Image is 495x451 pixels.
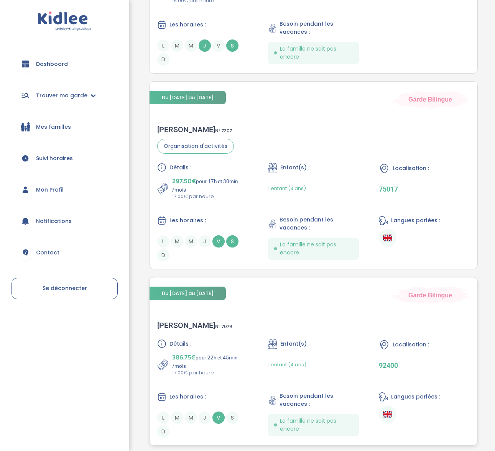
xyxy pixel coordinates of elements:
[171,235,183,248] span: M
[12,278,118,299] a: Se déconnecter
[169,340,191,348] span: Détails :
[226,39,238,52] span: S
[391,393,440,401] span: Langues parlées :
[212,412,225,424] span: V
[36,92,87,100] span: Trouver ma garde
[379,361,470,369] p: 92400
[383,233,392,243] img: Anglais
[212,39,225,52] span: V
[169,216,206,225] span: Les horaires :
[36,217,72,225] span: Notifications
[199,39,211,52] span: J
[12,239,118,266] a: Contact
[36,186,64,194] span: Mon Profil
[157,53,169,66] span: D
[268,361,306,368] span: 1 enfant (4 ans)
[172,176,196,187] span: 297.50€
[172,352,248,369] p: pour 22h et 45min /mois
[393,341,429,349] span: Localisation :
[383,410,392,419] img: Anglais
[12,207,118,235] a: Notifications
[212,235,225,248] span: V
[150,91,226,104] span: Du [DATE] au [DATE]
[12,113,118,141] a: Mes familles
[36,154,73,162] span: Suivi horaires
[185,412,197,424] span: M
[185,39,197,52] span: M
[172,193,248,200] p: 17.00€ par heure
[408,95,452,103] span: Garde Bilingue
[379,185,470,193] p: 75017
[12,82,118,109] a: Trouver ma garde
[280,216,359,232] span: Besoin pendant les vacances :
[393,164,429,172] span: Localisation :
[226,412,238,424] span: S
[280,340,309,348] span: Enfant(s) :
[268,185,306,192] span: 1 enfant (3 ans)
[169,164,191,172] span: Détails :
[280,45,353,61] span: La famille ne sait pas encore
[280,20,359,36] span: Besoin pendant les vacances :
[43,284,87,292] span: Se déconnecter
[199,235,211,248] span: J
[391,216,440,225] span: Langues parlées :
[280,164,309,172] span: Enfant(s) :
[215,127,232,135] span: N° 7207
[185,235,197,248] span: M
[280,417,353,433] span: La famille ne sait pas encore
[172,369,248,377] p: 17.00€ par heure
[157,39,169,52] span: L
[36,60,68,68] span: Dashboard
[171,412,183,424] span: M
[157,139,234,154] span: Organisation d'activités
[408,291,452,299] span: Garde Bilingue
[36,249,59,257] span: Contact
[157,125,234,134] div: [PERSON_NAME]
[280,241,353,257] span: La famille ne sait pas encore
[157,321,232,330] div: [PERSON_NAME]
[157,425,169,438] span: D
[36,123,71,131] span: Mes familles
[157,412,169,424] span: L
[157,235,169,248] span: L
[12,176,118,203] a: Mon Profil
[199,412,211,424] span: J
[38,11,92,31] img: logo.svg
[171,39,183,52] span: M
[226,235,238,248] span: S
[215,323,232,331] span: N° 7079
[157,249,169,261] span: D
[12,144,118,172] a: Suivi horaires
[12,50,118,78] a: Dashboard
[169,21,206,29] span: Les horaires :
[280,392,359,408] span: Besoin pendant les vacances :
[172,352,196,363] span: 386.75€
[150,287,226,300] span: Du [DATE] au [DATE]
[172,176,248,193] p: pour 17h et 30min /mois
[169,393,206,401] span: Les horaires :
